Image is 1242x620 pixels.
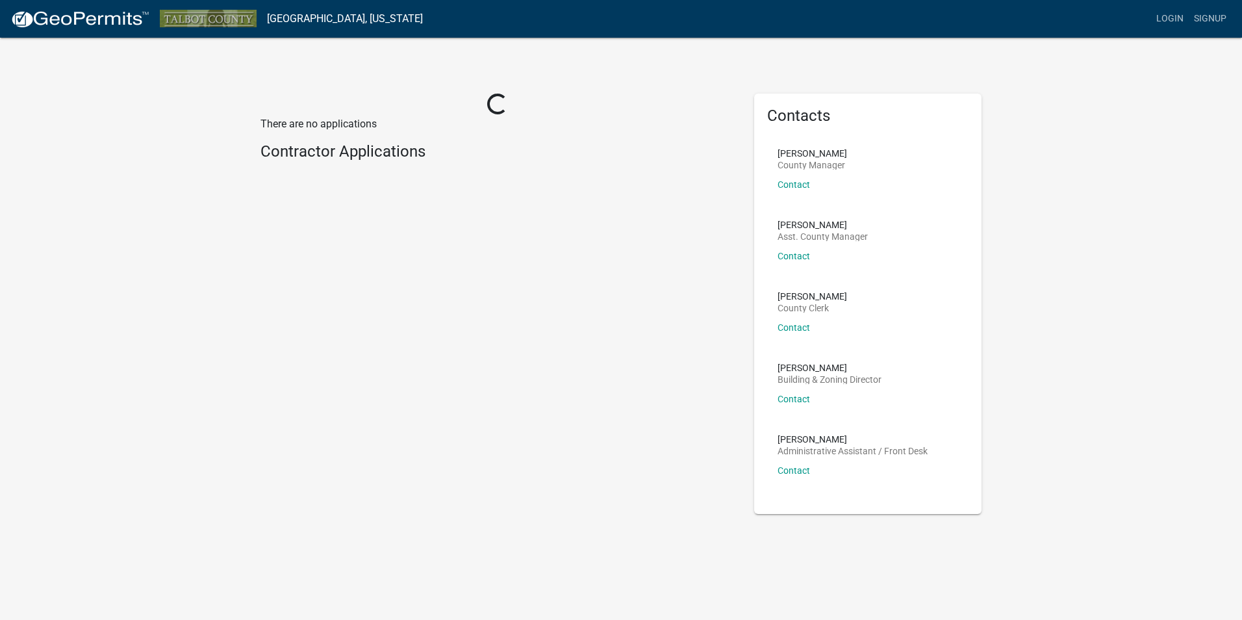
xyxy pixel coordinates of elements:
a: Login [1151,6,1189,31]
p: There are no applications [260,116,735,132]
a: Contact [778,322,810,333]
p: [PERSON_NAME] [778,292,847,301]
a: Contact [778,179,810,190]
h4: Contractor Applications [260,142,735,161]
p: [PERSON_NAME] [778,220,868,229]
h5: Contacts [767,107,969,125]
p: Administrative Assistant / Front Desk [778,446,928,456]
p: [PERSON_NAME] [778,435,928,444]
wm-workflow-list-section: Contractor Applications [260,142,735,166]
a: [GEOGRAPHIC_DATA], [US_STATE] [267,8,423,30]
p: Building & Zoning Director [778,375,881,384]
p: [PERSON_NAME] [778,149,847,158]
p: [PERSON_NAME] [778,363,881,372]
img: Talbot County, Georgia [160,10,257,27]
a: Contact [778,465,810,476]
a: Signup [1189,6,1232,31]
p: County Clerk [778,304,847,313]
p: County Manager [778,161,847,170]
a: Contact [778,251,810,261]
a: Contact [778,394,810,404]
p: Asst. County Manager [778,232,868,241]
